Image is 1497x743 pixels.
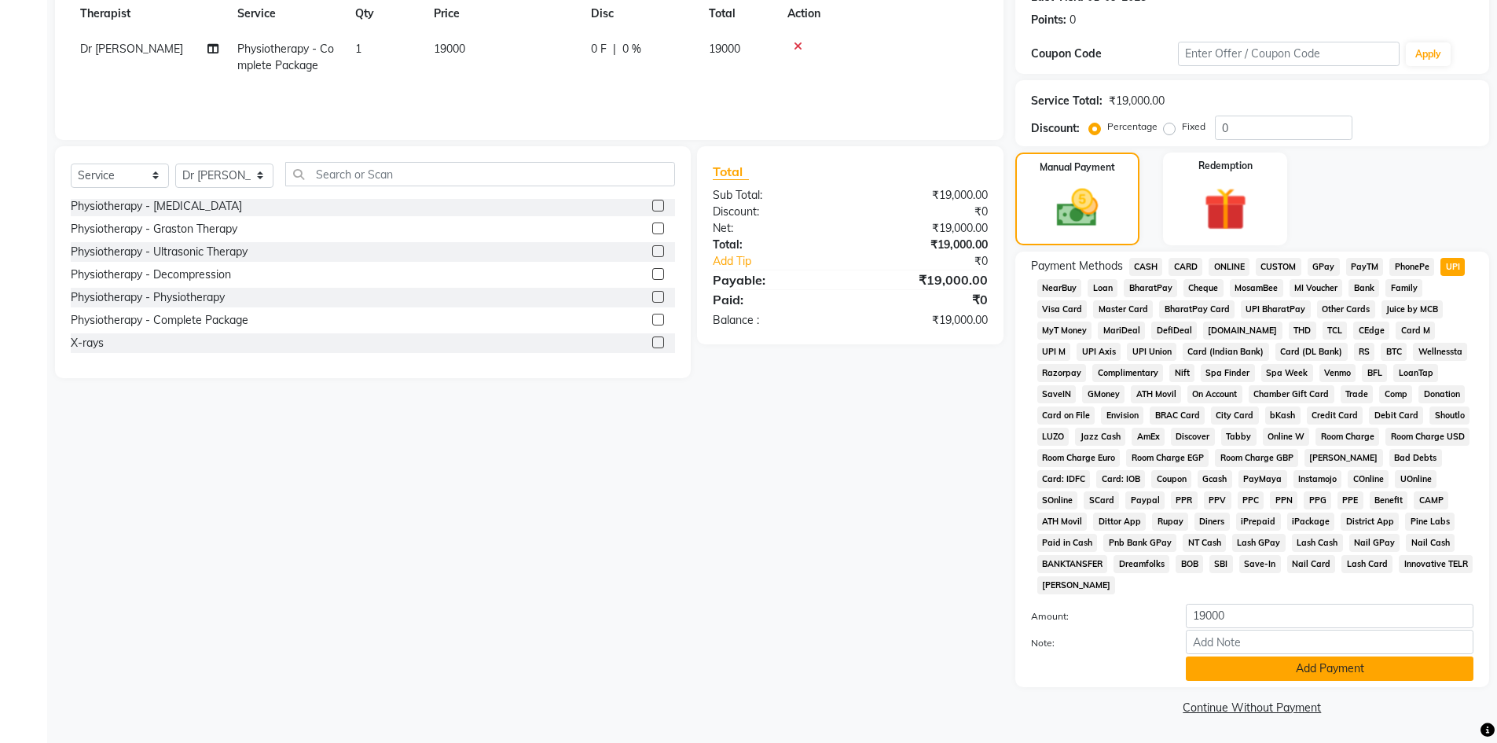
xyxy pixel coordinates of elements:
span: Card: IOB [1096,470,1145,488]
span: Innovative TELR [1399,555,1473,573]
div: Points: [1031,12,1066,28]
span: Dreamfolks [1114,555,1169,573]
span: | [613,41,616,57]
label: Fixed [1182,120,1205,134]
span: COnline [1348,470,1389,488]
span: MI Voucher [1290,279,1343,297]
span: Other Cards [1317,300,1375,318]
input: Amount [1186,604,1473,628]
span: Razorpay [1037,364,1087,382]
span: 19000 [709,42,740,56]
div: Discount: [701,204,850,220]
span: Nail Card [1287,555,1336,573]
div: Net: [701,220,850,237]
span: Discover [1171,428,1215,446]
span: Card on File [1037,406,1095,425]
span: Save-In [1239,555,1281,573]
span: 0 F [591,41,607,57]
span: RS [1354,343,1375,361]
button: Add Payment [1186,657,1473,681]
span: 19000 [434,42,465,56]
span: Complimentary [1092,364,1163,382]
div: ₹0 [850,290,1000,309]
span: Nail Cash [1406,534,1455,552]
span: PPC [1238,491,1264,509]
div: Physiotherapy - Decompression [71,267,231,283]
span: THD [1289,322,1316,340]
div: ₹19,000.00 [850,187,1000,204]
span: BTC [1381,343,1407,361]
input: Add Note [1186,630,1473,654]
div: Coupon Code [1031,46,1179,62]
span: NearBuy [1037,279,1082,297]
span: Benefit [1370,491,1408,509]
div: Physiotherapy - Physiotherapy [71,289,225,306]
div: Service Total: [1031,93,1103,109]
label: Manual Payment [1040,160,1115,175]
input: Search or Scan [285,162,675,186]
span: Gcash [1198,470,1232,488]
div: ₹19,000.00 [850,270,1000,289]
span: Loan [1088,279,1117,297]
span: GPay [1308,258,1340,276]
span: SOnline [1037,491,1078,509]
label: Redemption [1198,159,1253,173]
span: City Card [1211,406,1259,425]
span: UPI BharatPay [1241,300,1311,318]
span: CEdge [1353,322,1389,340]
span: LUZO [1037,428,1070,446]
span: CASH [1129,258,1163,276]
span: Bad Debts [1389,449,1442,467]
span: Pine Labs [1405,513,1455,531]
span: District App [1341,513,1399,531]
span: bKash [1265,406,1301,425]
span: TCL [1323,322,1348,340]
div: ₹19,000.00 [1109,93,1165,109]
span: Spa Finder [1201,364,1255,382]
span: DefiDeal [1151,322,1197,340]
span: ONLINE [1209,258,1249,276]
span: BharatPay Card [1159,300,1235,318]
span: ATH Movil [1131,385,1181,403]
div: Payable: [701,270,850,289]
span: Room Charge [1315,428,1379,446]
span: Card M [1396,322,1435,340]
div: X-rays [71,335,104,351]
span: [DOMAIN_NAME] [1203,322,1282,340]
label: Percentage [1107,120,1158,134]
span: SBI [1209,555,1233,573]
div: ₹19,000.00 [850,237,1000,253]
span: BharatPay [1124,279,1177,297]
span: GMoney [1082,385,1125,403]
span: BANKTANSFER [1037,555,1108,573]
img: _gift.svg [1191,182,1260,236]
span: Comp [1379,385,1412,403]
div: Balance : [701,312,850,329]
span: On Account [1187,385,1242,403]
span: Rupay [1152,513,1188,531]
span: CUSTOM [1256,258,1301,276]
span: Jazz Cash [1075,428,1125,446]
span: Nift [1169,364,1194,382]
span: Trade [1341,385,1374,403]
span: CARD [1169,258,1202,276]
span: CAMP [1414,491,1448,509]
div: Paid: [701,290,850,309]
span: Nail GPay [1349,534,1400,552]
span: Card (DL Bank) [1275,343,1348,361]
span: Card (Indian Bank) [1183,343,1269,361]
span: PPG [1304,491,1331,509]
span: PPE [1337,491,1363,509]
span: iPrepaid [1236,513,1281,531]
a: Continue Without Payment [1018,700,1486,716]
span: UPI M [1037,343,1071,361]
span: BOB [1176,555,1203,573]
span: MyT Money [1037,322,1092,340]
span: Dr [PERSON_NAME] [80,42,183,56]
span: SaveIN [1037,385,1077,403]
div: ₹0 [850,204,1000,220]
span: Lash Card [1341,555,1392,573]
div: Physiotherapy - Graston Therapy [71,221,237,237]
span: 0 % [622,41,641,57]
span: NT Cash [1183,534,1226,552]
